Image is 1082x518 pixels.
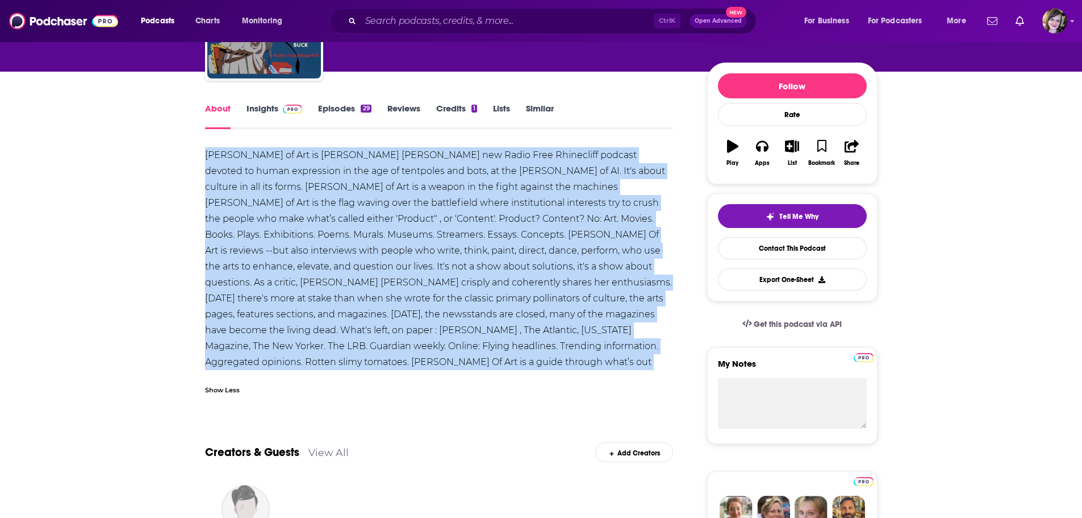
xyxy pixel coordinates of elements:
[436,103,477,129] a: Credits1
[387,103,420,129] a: Reviews
[188,12,227,30] a: Charts
[205,147,674,386] div: [PERSON_NAME] of Art is [PERSON_NAME] [PERSON_NAME] new Radio Free Rhinecliff podcast devoted to ...
[718,103,867,126] div: Rate
[718,132,747,173] button: Play
[340,8,767,34] div: Search podcasts, credits, & more...
[788,160,797,167] div: List
[1042,9,1067,34] span: Logged in as IAmMBlankenship
[854,475,874,486] a: Pro website
[747,132,777,173] button: Apps
[718,268,867,291] button: Export One-Sheet
[308,446,349,458] a: View All
[493,103,510,129] a: Lists
[844,160,859,167] div: Share
[947,13,966,29] span: More
[361,105,371,113] div: 29
[868,13,922,29] span: For Podcasters
[808,160,835,167] div: Bookmark
[939,12,980,30] button: open menu
[1011,11,1029,31] a: Show notifications dropdown
[807,132,837,173] button: Bookmark
[718,358,867,378] label: My Notes
[854,353,874,362] img: Podchaser Pro
[526,103,554,129] a: Similar
[133,12,189,30] button: open menu
[9,10,118,32] img: Podchaser - Follow, Share and Rate Podcasts
[755,160,770,167] div: Apps
[718,237,867,259] a: Contact This Podcast
[718,204,867,228] button: tell me why sparkleTell Me Why
[777,132,807,173] button: List
[766,212,775,221] img: tell me why sparkle
[595,442,673,462] div: Add Creators
[195,13,220,29] span: Charts
[754,320,842,329] span: Get this podcast via API
[361,12,654,30] input: Search podcasts, credits, & more...
[205,103,231,129] a: About
[779,212,818,221] span: Tell Me Why
[654,14,680,28] span: Ctrl K
[837,132,866,173] button: Share
[983,11,1002,31] a: Show notifications dropdown
[726,7,746,18] span: New
[854,477,874,486] img: Podchaser Pro
[1042,9,1067,34] img: User Profile
[690,14,747,28] button: Open AdvancedNew
[695,18,742,24] span: Open Advanced
[804,13,849,29] span: For Business
[854,351,874,362] a: Pro website
[726,160,738,167] div: Play
[205,445,299,459] a: Creators & Guests
[733,310,851,338] a: Get this podcast via API
[860,12,939,30] button: open menu
[141,13,174,29] span: Podcasts
[796,12,863,30] button: open menu
[1042,9,1067,34] button: Show profile menu
[247,103,303,129] a: InsightsPodchaser Pro
[318,103,371,129] a: Episodes29
[718,73,867,98] button: Follow
[242,13,282,29] span: Monitoring
[283,105,303,114] img: Podchaser Pro
[234,12,297,30] button: open menu
[471,105,477,113] div: 1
